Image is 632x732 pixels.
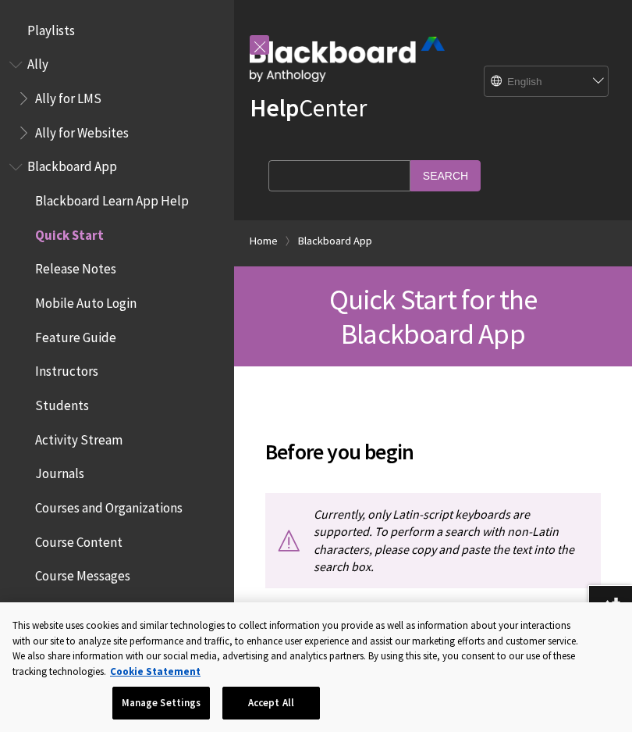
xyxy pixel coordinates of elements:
[112,687,210,720] button: Manage Settings
[35,597,121,618] span: Offline Content
[110,665,201,678] a: More information about your privacy, opens in a new tab
[265,435,601,468] span: Before you begin
[250,231,278,251] a: Home
[27,17,75,38] span: Playlists
[35,120,129,141] span: Ally for Websites
[9,17,225,44] nav: Book outline for Playlists
[35,359,98,380] span: Instructors
[410,160,481,191] input: Search
[35,222,104,243] span: Quick Start
[250,92,367,123] a: HelpCenter
[35,461,84,482] span: Journals
[35,290,137,311] span: Mobile Auto Login
[35,495,183,516] span: Courses and Organizations
[265,493,601,588] p: Currently, only Latin-script keyboards are supported. To perform a search with non-Latin characte...
[250,37,445,82] img: Blackboard by Anthology
[35,563,130,584] span: Course Messages
[35,85,101,106] span: Ally for LMS
[222,687,320,720] button: Accept All
[12,618,588,679] div: This website uses cookies and similar technologies to collect information you provide as well as ...
[27,52,48,73] span: Ally
[35,427,122,448] span: Activity Stream
[35,529,122,550] span: Course Content
[35,256,116,277] span: Release Notes
[250,92,299,123] strong: Help
[298,231,372,251] a: Blackboard App
[35,392,89,413] span: Students
[35,187,189,209] span: Blackboard Learn App Help
[27,154,117,175] span: Blackboard App
[35,324,116,345] span: Feature Guide
[329,281,538,352] span: Quick Start for the Blackboard App
[485,66,609,98] select: Site Language Selector
[9,52,225,146] nav: Book outline for Anthology Ally Help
